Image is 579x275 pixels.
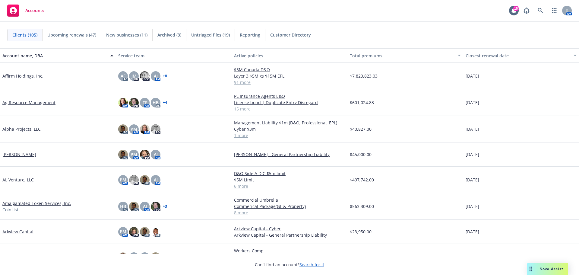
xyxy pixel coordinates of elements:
[151,202,160,211] img: photo
[350,126,372,132] span: $40,827.00
[118,252,128,262] img: photo
[163,205,167,208] a: + 3
[129,227,139,237] img: photo
[234,177,345,183] a: $5M Limit
[140,227,150,237] img: photo
[466,99,479,106] span: [DATE]
[118,150,128,159] img: photo
[466,53,570,59] div: Closest renewal date
[234,120,345,126] a: Management Liability $1m (D&O, Professional, EPL)
[47,32,96,38] span: Upcoming renewals (47)
[120,203,126,209] span: HB
[466,151,479,158] span: [DATE]
[151,124,160,134] img: photo
[513,6,519,11] div: 15
[234,53,345,59] div: Active policies
[466,229,479,235] span: [DATE]
[2,73,43,79] a: Affirm Holdings, Inc.
[350,99,374,106] span: $601,024.83
[12,32,37,38] span: Clients (105)
[234,106,345,112] a: 15 more
[234,203,345,209] a: Commerical Package(GL & Property)
[120,177,126,183] span: PM
[350,53,454,59] div: Total premiums
[350,229,372,235] span: $23,950.00
[234,99,345,106] a: License bond | Duplicate Entry Disregard
[466,177,479,183] span: [DATE]
[118,53,229,59] div: Service team
[347,48,463,63] button: Total premiums
[234,151,345,158] a: [PERSON_NAME] - General Partnership Liability
[234,66,345,73] a: $5M Canada D&O
[5,2,47,19] a: Accounts
[143,99,147,106] span: TF
[154,151,158,158] span: AJ
[140,71,150,81] img: photo
[163,101,167,104] a: + 4
[140,150,150,159] img: photo
[234,79,345,85] a: 91 more
[2,200,71,206] a: Amalgamated Token Services, Inc.
[234,183,345,189] a: 6 more
[234,93,345,99] a: PL Insurance Agents E&O
[539,266,563,271] span: Nova Assist
[350,177,374,183] span: $497,742.00
[2,177,34,183] a: AL Venture, LLC
[234,209,345,216] a: 8 more
[234,126,345,132] a: Cyber $3m
[153,99,159,106] span: HB
[131,73,137,79] span: JM
[270,32,311,38] span: Customer Directory
[151,227,160,237] img: photo
[520,5,533,17] a: Report a Bug
[2,99,55,106] a: Ag Resource Management
[154,177,158,183] span: AJ
[151,252,160,262] img: photo
[463,48,579,63] button: Closest renewal date
[466,73,479,79] span: [DATE]
[25,8,44,13] span: Accounts
[2,206,18,213] span: CoinList
[120,229,126,235] span: PM
[116,48,232,63] button: Service team
[118,98,128,107] img: photo
[234,170,345,177] a: D&O Side A DIC $5m limit
[466,126,479,132] span: [DATE]
[131,126,137,132] span: PM
[157,32,181,38] span: Archived (3)
[350,203,374,209] span: $563,309.00
[154,73,158,79] span: AJ
[527,263,568,275] button: Nova Assist
[129,175,139,185] img: photo
[466,203,479,209] span: [DATE]
[350,73,378,79] span: $7,823,823.03
[240,32,260,38] span: Reporting
[2,229,33,235] a: Arkview Capital
[350,151,372,158] span: $45,000.00
[2,53,107,59] div: Account name, DBA
[121,73,125,79] span: AF
[234,197,345,203] a: Commercial Umbrella
[129,202,139,211] img: photo
[548,5,560,17] a: Switch app
[140,175,150,185] img: photo
[140,124,150,134] img: photo
[255,261,324,268] span: Can't find an account?
[143,203,147,209] span: AJ
[2,151,36,158] a: [PERSON_NAME]
[191,32,230,38] span: Untriaged files (19)
[299,262,324,267] a: Search for it
[234,232,345,238] a: Arkview Capital - General Partnership Liability
[106,32,147,38] span: New businesses (11)
[234,132,345,139] a: 1 more
[234,248,345,254] a: Workers Comp
[163,74,167,78] a: + 8
[234,225,345,232] a: Arkview Capital - Cyber
[534,5,546,17] a: Search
